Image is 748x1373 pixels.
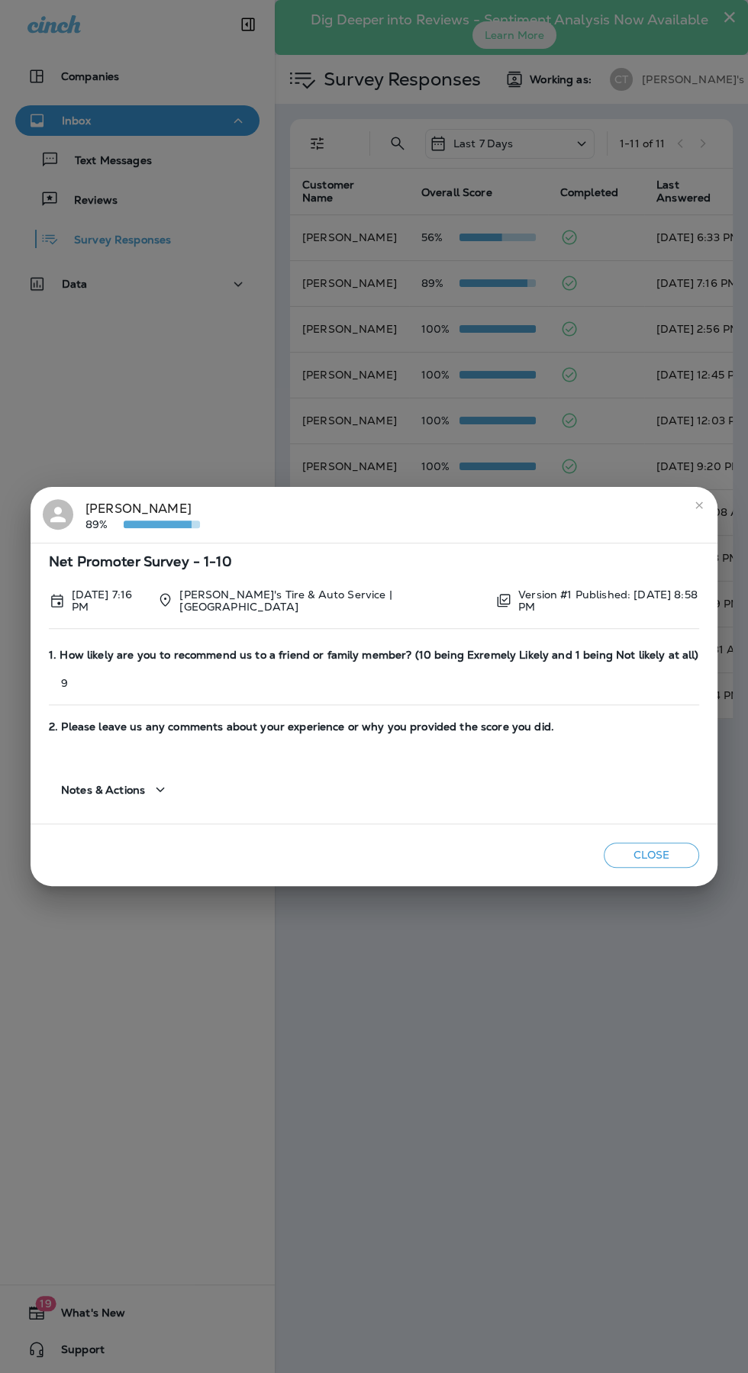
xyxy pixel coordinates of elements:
[85,499,200,531] div: [PERSON_NAME]
[49,720,699,733] span: 2. Please leave us any comments about your experience or why you provided the score you did.
[49,677,699,689] p: 9
[604,843,699,868] button: Close
[61,784,145,797] span: Notes & Actions
[85,518,124,530] p: 89%
[49,556,699,569] span: Net Promoter Survey - 1-10
[687,493,711,517] button: close
[518,588,699,613] p: Version #1 Published: [DATE] 8:58 PM
[179,588,483,613] p: [PERSON_NAME]'s Tire & Auto Service | [GEOGRAPHIC_DATA]
[49,768,182,811] button: Notes & Actions
[49,649,699,662] span: 1. How likely are you to recommend us to a friend or family member? (10 being Exremely Likely and...
[72,588,145,613] p: Oct 6, 2025 7:16 PM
